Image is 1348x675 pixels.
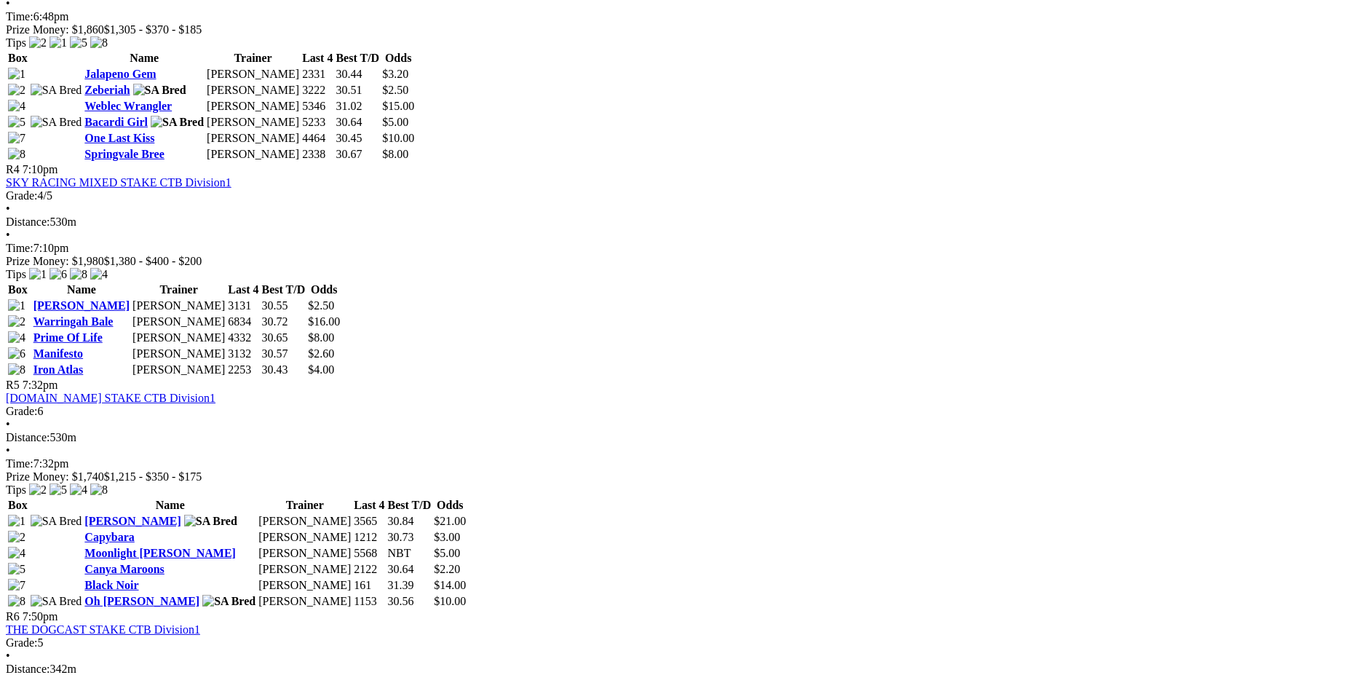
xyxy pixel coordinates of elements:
[6,623,200,636] a: THE DOGCAST STAKE CTB Division1
[6,457,1342,470] div: 7:32pm
[33,283,130,297] th: Name
[206,131,300,146] td: [PERSON_NAME]
[8,68,25,81] img: 1
[387,530,432,545] td: 30.73
[8,84,25,97] img: 2
[301,67,333,82] td: 2331
[84,547,236,559] a: Moonlight [PERSON_NAME]
[6,202,10,215] span: •
[206,67,300,82] td: [PERSON_NAME]
[301,51,333,66] th: Last 4
[70,268,87,281] img: 8
[6,10,1342,23] div: 6:48pm
[6,610,20,623] span: R6
[33,315,114,328] a: Warringah Bale
[6,23,1342,36] div: Prize Money: $1,860
[8,148,25,161] img: 8
[6,216,1342,229] div: 530m
[31,84,82,97] img: SA Bred
[31,515,82,528] img: SA Bred
[258,546,352,561] td: [PERSON_NAME]
[8,515,25,528] img: 1
[84,116,148,128] a: Bacardi Girl
[308,347,334,360] span: $2.60
[206,99,300,114] td: [PERSON_NAME]
[6,418,10,430] span: •
[49,268,67,281] img: 6
[387,514,432,529] td: 30.84
[6,392,215,404] a: [DOMAIN_NAME] STAKE CTB Division1
[84,148,164,160] a: Springvale Bree
[353,530,385,545] td: 1212
[206,115,300,130] td: [PERSON_NAME]
[434,531,460,543] span: $3.00
[90,36,108,50] img: 8
[6,444,10,457] span: •
[31,116,82,129] img: SA Bred
[132,299,226,313] td: [PERSON_NAME]
[382,148,408,160] span: $8.00
[6,663,49,675] span: Distance:
[6,379,20,391] span: R5
[84,68,156,80] a: Jalapeno Gem
[29,483,47,497] img: 2
[6,242,1342,255] div: 7:10pm
[6,163,20,175] span: R4
[335,115,380,130] td: 30.64
[104,23,202,36] span: $1,305 - $370 - $185
[8,283,28,296] span: Box
[6,255,1342,268] div: Prize Money: $1,980
[308,299,334,312] span: $2.50
[84,515,181,527] a: [PERSON_NAME]
[84,84,130,96] a: Zeberiah
[301,99,333,114] td: 5346
[33,347,83,360] a: Manifesto
[70,36,87,50] img: 5
[261,331,306,345] td: 30.65
[90,483,108,497] img: 8
[6,431,1342,444] div: 530m
[33,331,103,344] a: Prime Of Life
[206,51,300,66] th: Trainer
[307,283,341,297] th: Odds
[6,189,1342,202] div: 4/5
[387,594,432,609] td: 30.56
[6,36,26,49] span: Tips
[382,132,414,144] span: $10.00
[6,636,38,649] span: Grade:
[387,498,432,513] th: Best T/D
[6,431,49,443] span: Distance:
[84,51,205,66] th: Name
[6,10,33,23] span: Time:
[6,216,49,228] span: Distance:
[387,578,432,593] td: 31.39
[90,268,108,281] img: 4
[6,189,38,202] span: Grade:
[387,546,432,561] td: NBT
[33,299,130,312] a: [PERSON_NAME]
[301,131,333,146] td: 4464
[258,498,352,513] th: Trainer
[335,83,380,98] td: 30.51
[261,283,306,297] th: Best T/D
[258,562,352,577] td: [PERSON_NAME]
[382,68,408,80] span: $3.20
[49,483,67,497] img: 5
[382,84,408,96] span: $2.50
[8,132,25,145] img: 7
[8,499,28,511] span: Box
[23,379,58,391] span: 7:32pm
[84,579,138,591] a: Black Noir
[258,578,352,593] td: [PERSON_NAME]
[84,531,134,543] a: Capybara
[8,547,25,560] img: 4
[258,514,352,529] td: [PERSON_NAME]
[353,578,385,593] td: 161
[434,563,460,575] span: $2.20
[6,650,10,662] span: •
[382,116,408,128] span: $5.00
[227,347,259,361] td: 3132
[434,515,466,527] span: $21.00
[132,283,226,297] th: Trainer
[104,470,202,483] span: $1,215 - $350 - $175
